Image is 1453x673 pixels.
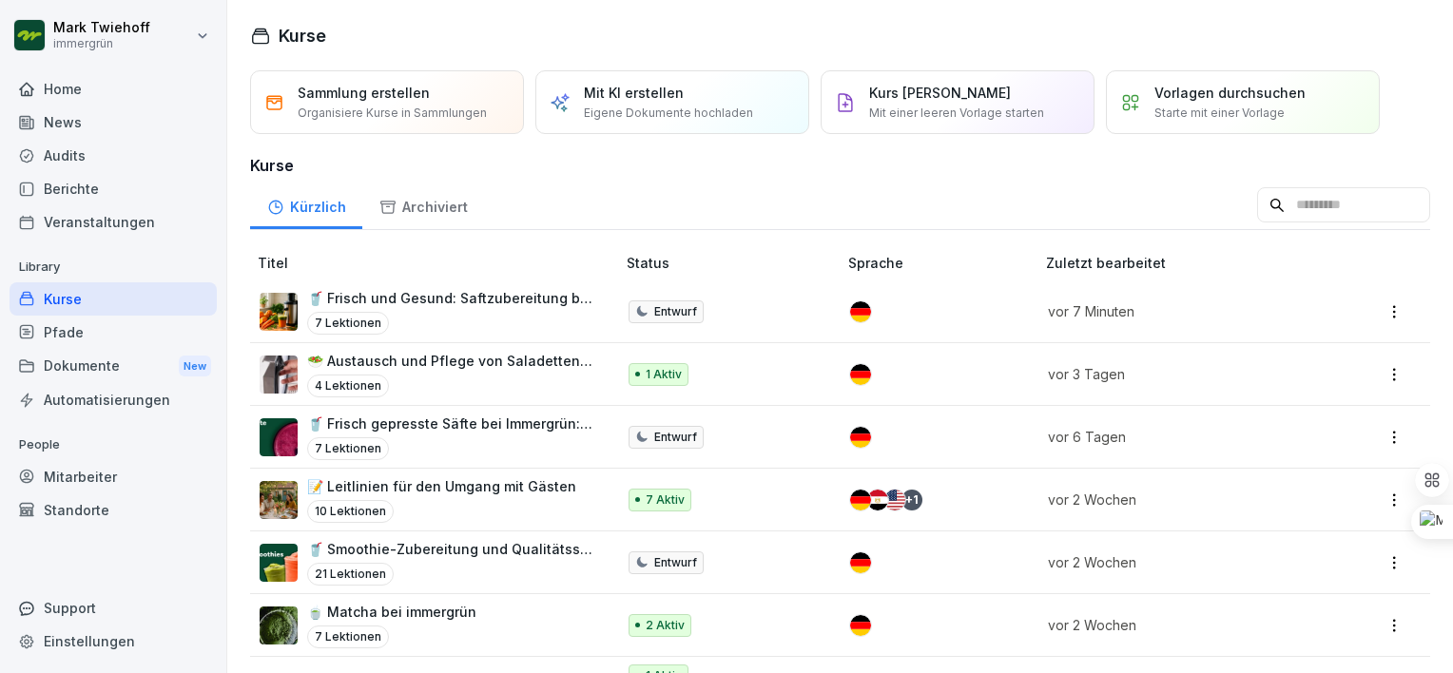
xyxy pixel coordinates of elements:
[1048,427,1309,447] p: vor 6 Tagen
[646,366,682,383] p: 1 Aktiv
[850,615,871,636] img: de.svg
[307,375,389,397] p: 4 Lektionen
[298,105,487,122] p: Organisiere Kurse in Sammlungen
[1048,364,1309,384] p: vor 3 Tagen
[307,312,389,335] p: 7 Lektionen
[850,427,871,448] img: de.svg
[307,539,596,559] p: 🥤 Smoothie-Zubereitung und Qualitätsstandards bei immergrün
[850,364,871,385] img: de.svg
[260,293,298,331] img: a3ocl4on8j46cz3etwcrmzw7.png
[654,429,697,446] p: Entwurf
[901,490,922,510] div: + 1
[850,301,871,322] img: de.svg
[250,154,1430,177] h3: Kurse
[279,23,326,48] h1: Kurse
[10,139,217,172] a: Audits
[10,172,217,205] a: Berichte
[260,544,298,582] img: xveqh65huc50s6mf6bwzngut.png
[584,105,753,122] p: Eigene Dokumente hochladen
[10,591,217,625] div: Support
[627,253,841,273] p: Status
[10,252,217,282] p: Library
[10,282,217,316] a: Kurse
[1048,615,1309,635] p: vor 2 Wochen
[362,181,484,229] a: Archiviert
[307,476,576,496] p: 📝 Leitlinien für den Umgang mit Gästen
[10,625,217,658] a: Einstellungen
[850,552,871,573] img: de.svg
[250,181,362,229] a: Kürzlich
[654,554,697,571] p: Entwurf
[53,20,150,36] p: Mark Twiehoff
[1154,83,1306,103] p: Vorlagen durchsuchen
[646,617,685,634] p: 2 Aktiv
[10,460,217,493] a: Mitarbeiter
[10,205,217,239] a: Veranstaltungen
[307,563,394,586] p: 21 Lektionen
[10,493,217,527] a: Standorte
[884,490,905,510] img: us.svg
[307,351,596,371] p: 🥗 Austausch und Pflege von Saladetten-Dichtungen
[53,37,150,50] p: immergrün
[260,418,298,456] img: enmhwa8iv0odf8a38bl2qb71.png
[10,383,217,416] a: Automatisierungen
[654,303,697,320] p: Entwurf
[869,83,1011,103] p: Kurs [PERSON_NAME]
[307,625,389,648] p: 7 Lektionen
[1048,490,1309,510] p: vor 2 Wochen
[307,413,596,433] p: 🥤 Frisch gepresste Säfte bei Immergrün: Qualität und Prozesse
[848,253,1037,273] p: Sprache
[869,105,1044,122] p: Mit einer leeren Vorlage starten
[1154,105,1285,122] p: Starte mit einer Vorlage
[260,481,298,519] img: a27oragryds2b2m70bpdj7ol.png
[260,606,298,644] img: v3mzz9dj9q5emoctvkhujgmn.png
[298,83,430,103] p: Sammlung erstellen
[10,349,217,384] a: DokumenteNew
[10,349,217,384] div: Dokumente
[307,500,394,523] p: 10 Lektionen
[1048,301,1309,321] p: vor 7 Minuten
[179,356,211,377] div: New
[1048,552,1309,572] p: vor 2 Wochen
[307,602,476,622] p: 🍵 Matcha bei immergrün
[10,106,217,139] a: News
[307,288,596,308] p: 🥤 Frisch und Gesund: Saftzubereitung bei immergrün
[646,491,685,509] p: 7 Aktiv
[850,490,871,510] img: de.svg
[10,316,217,349] a: Pfade
[867,490,888,510] img: eg.svg
[10,72,217,106] a: Home
[584,83,684,103] p: Mit KI erstellen
[258,253,619,273] p: Titel
[1046,253,1332,273] p: Zuletzt bearbeitet
[10,430,217,460] p: People
[260,356,298,394] img: uknpxojg8kuhh1i9ukgnffeq.png
[307,437,389,460] p: 7 Lektionen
